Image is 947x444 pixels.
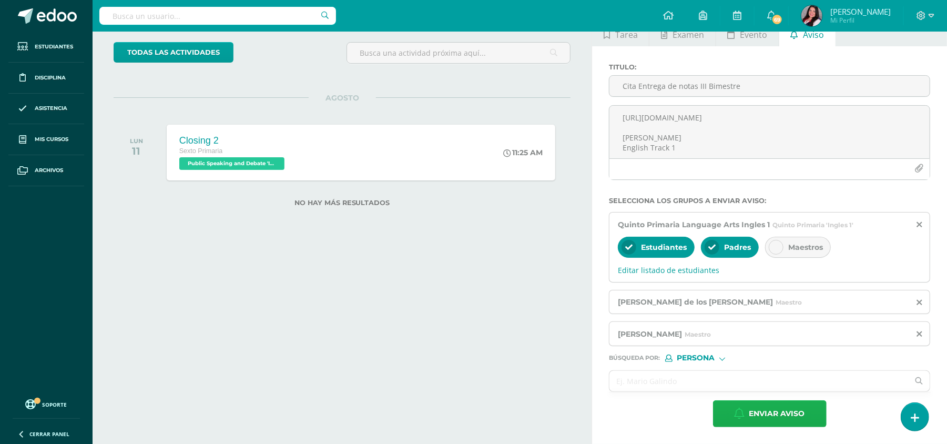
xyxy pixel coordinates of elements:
span: Estudiantes [35,43,73,51]
span: 69 [771,14,783,25]
span: [PERSON_NAME] de los [PERSON_NAME] [618,297,773,307]
span: Enviar aviso [749,401,805,427]
a: todas las Actividades [114,42,233,63]
span: Maestros [788,243,823,252]
a: Disciplina [8,63,84,94]
div: 11:25 AM [503,148,543,157]
input: Busca una actividad próxima aquí... [347,43,571,63]
div: [object Object] [665,355,744,362]
a: Estudiantes [8,32,84,63]
a: Asistencia [8,94,84,125]
span: Persona [677,355,715,361]
a: Aviso [779,21,836,46]
span: Estudiantes [641,243,687,252]
span: [PERSON_NAME] [830,6,891,17]
a: Tarea [592,21,649,46]
span: AGOSTO [309,93,376,103]
span: Soporte [43,401,67,408]
img: 16655eaa1f1dea4b665480ba9de6243a.png [801,5,822,26]
span: Cerrar panel [29,430,69,438]
input: Titulo [609,76,930,96]
span: Búsqueda por : [609,355,660,361]
span: Maestro [776,298,802,306]
input: Ej. Mario Galindo [609,371,909,391]
a: Archivos [8,155,84,186]
a: Examen [649,21,715,46]
span: Mi Perfil [830,16,891,25]
span: Aviso [803,22,824,47]
span: Evento [740,22,767,47]
span: [PERSON_NAME] [618,329,682,339]
span: Tarea [615,22,638,47]
span: Maestro [685,330,711,338]
label: Titulo : [609,63,930,71]
span: Examen [673,22,704,47]
input: Busca un usuario... [99,7,336,25]
span: Sexto Primaria [179,147,223,155]
span: Quinto Primaria Language Arts Ingles 1 [618,220,770,229]
span: Quinto Primaria 'Ingles 1' [772,221,853,229]
button: Enviar aviso [713,400,827,427]
span: Mis cursos [35,135,68,144]
a: Mis cursos [8,124,84,155]
span: Asistencia [35,104,67,113]
span: Archivos [35,166,63,175]
div: 11 [130,145,143,157]
div: Closing 2 [179,135,287,146]
span: Public Speaking and Debate 'Ingles' [179,157,284,170]
textarea: Estimados padres de familia: Adjunto encontrarà el link para realizar su cita ya que el dìa [DATE... [609,106,930,158]
span: Disciplina [35,74,66,82]
label: Selecciona los grupos a enviar aviso : [609,197,930,205]
label: No hay más resultados [114,199,571,207]
a: Evento [716,21,779,46]
a: Soporte [13,397,80,411]
div: LUN [130,137,143,145]
span: Padres [724,243,751,252]
span: Editar listado de estudiantes [618,265,921,275]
